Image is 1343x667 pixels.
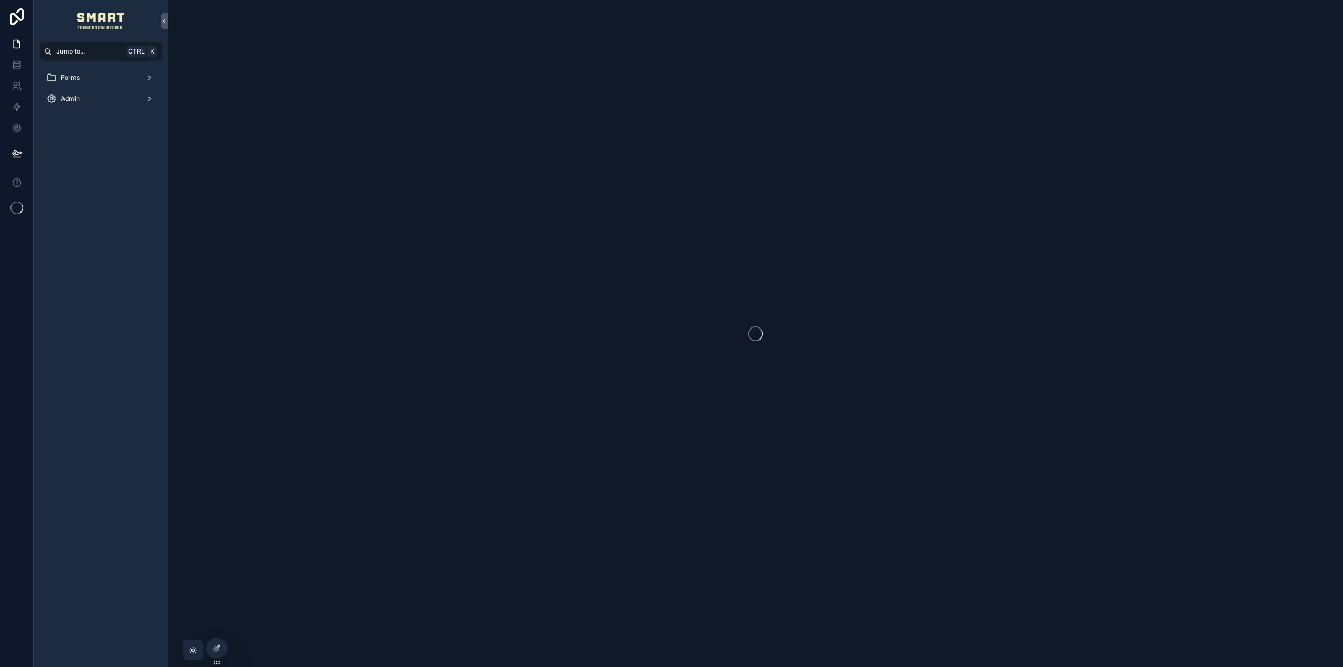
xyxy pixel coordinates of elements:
span: Forms [61,73,80,82]
span: Jump to... [56,47,123,56]
span: Ctrl [127,46,146,57]
a: Forms [40,68,162,87]
a: Admin [40,89,162,108]
img: App logo [77,13,125,29]
span: Admin [61,94,80,103]
div: scrollable content [34,61,168,122]
button: Jump to...CtrlK [40,42,162,61]
span: K [148,47,156,56]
